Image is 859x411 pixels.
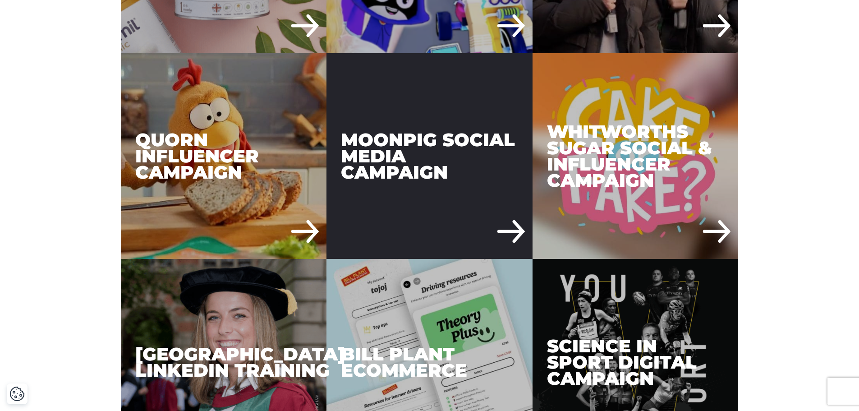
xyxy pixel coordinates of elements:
button: Cookie Settings [9,386,25,402]
a: Moonpig Social Media Campaign Moonpig Social Media Campaign [326,53,533,259]
a: Whitworths Sugar Social & Influencer Campaign Whitworths Sugar Social & Influencer Campaign [533,53,739,259]
img: Revisit consent button [9,386,25,402]
a: Quorn Influencer Campaign Quorn Influencer Campaign [121,53,327,259]
div: Whitworths Sugar Social & Influencer Campaign [533,53,739,259]
div: Quorn Influencer Campaign [121,53,327,259]
div: Moonpig Social Media Campaign [326,53,533,259]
